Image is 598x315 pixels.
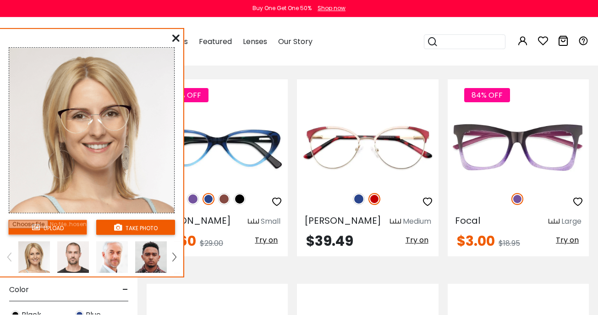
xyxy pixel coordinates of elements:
[203,193,214,205] img: Blue
[368,193,380,205] img: Red
[455,215,480,227] span: Focal
[353,193,365,205] img: Blue
[278,37,313,47] span: Our Story
[255,235,278,246] span: Try on
[199,37,232,47] span: Featured
[96,242,128,273] img: tryonModel8.png
[406,235,428,246] span: Try on
[457,232,495,251] span: $3.00
[9,279,29,301] span: Color
[297,113,438,183] img: Red Huxley - Metal ,Adjust Nose Pads
[122,279,128,301] span: -
[218,193,230,205] img: Brown
[511,193,523,205] img: Purple
[556,235,579,246] span: Try on
[154,215,231,227] span: [PERSON_NAME]
[234,193,246,205] img: Black
[53,96,137,143] img: original.png
[403,235,431,247] button: Try on
[172,253,176,261] img: right.png
[8,220,87,235] button: upload
[163,88,208,103] span: 60% OFF
[135,242,167,273] img: tryonModel2.png
[147,113,288,183] img: Blue Hannah - Acetate ,Universal Bridge Fit
[549,219,560,226] img: size ruler
[261,216,280,227] div: Small
[243,37,267,47] span: Lenses
[553,235,582,247] button: Try on
[313,5,346,12] a: Shop now
[448,113,589,183] img: Purple Focal - TR ,Universal Bridge Fit
[9,48,174,213] img: tryonModel7.png
[200,238,223,249] span: $29.00
[561,216,582,227] div: Large
[304,215,381,227] span: [PERSON_NAME]
[252,5,312,13] div: Buy One Get One 50%
[187,193,199,205] img: Purple
[403,216,431,227] div: Medium
[252,235,280,247] button: Try on
[390,219,401,226] img: size ruler
[57,242,89,273] img: tryonModel5.png
[499,238,520,249] span: $18.95
[306,232,353,251] span: $39.49
[464,88,510,103] span: 84% OFF
[7,253,11,261] img: left.png
[18,242,50,273] img: tryonModel7.png
[248,219,259,226] img: size ruler
[318,5,346,13] div: Shop now
[96,220,175,235] button: take photo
